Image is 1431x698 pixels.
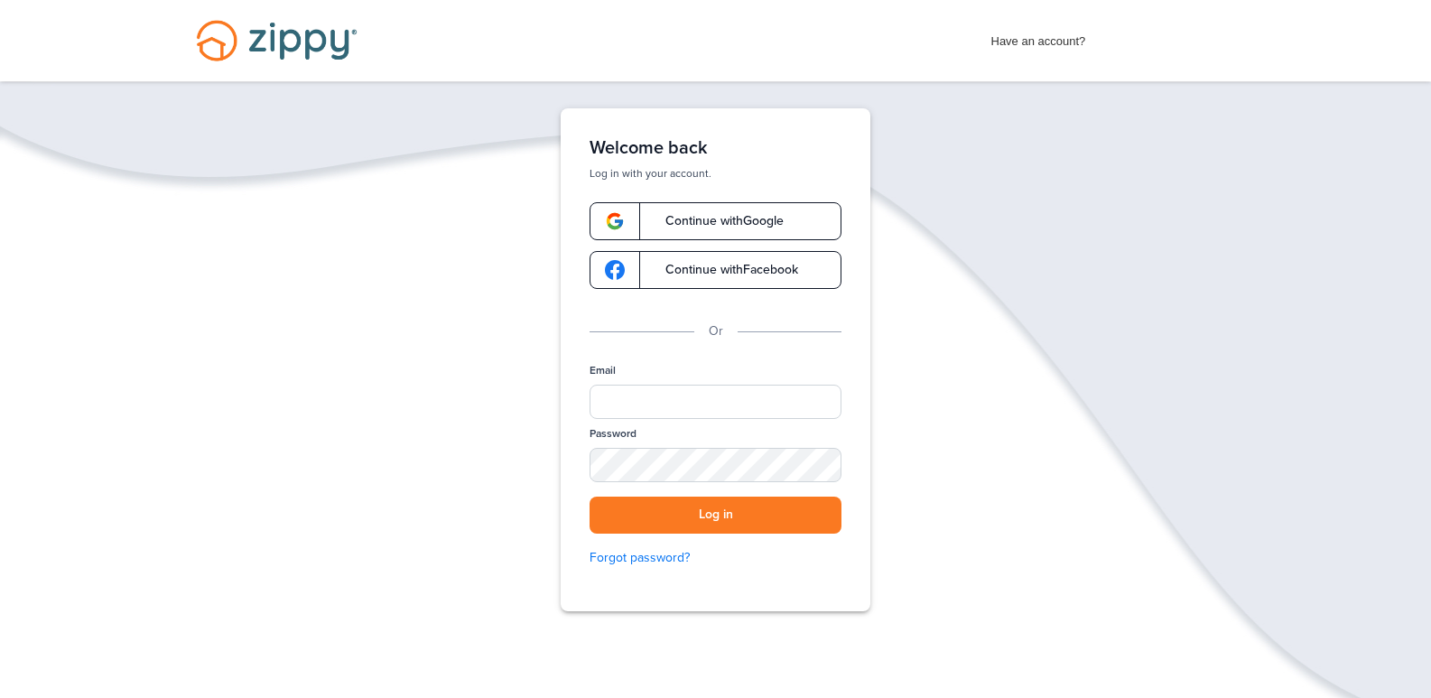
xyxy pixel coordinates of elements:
[590,426,637,442] label: Password
[590,166,841,181] p: Log in with your account.
[590,448,841,482] input: Password
[605,211,625,231] img: google-logo
[590,137,841,159] h1: Welcome back
[709,321,723,341] p: Or
[605,260,625,280] img: google-logo
[590,385,841,419] input: Email
[590,202,841,240] a: google-logoContinue withGoogle
[590,363,616,378] label: Email
[991,23,1086,51] span: Have an account?
[590,251,841,289] a: google-logoContinue withFacebook
[590,548,841,568] a: Forgot password?
[647,215,784,228] span: Continue with Google
[647,264,798,276] span: Continue with Facebook
[590,497,841,534] button: Log in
